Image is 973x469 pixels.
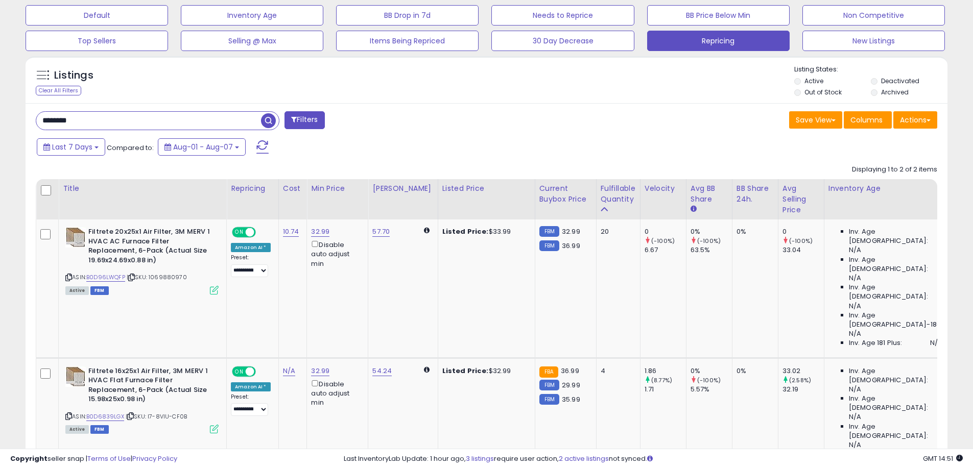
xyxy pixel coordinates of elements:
div: Repricing [231,183,274,194]
label: Deactivated [881,77,919,85]
small: FBM [539,380,559,390]
span: All listings currently available for purchase on Amazon [65,286,89,295]
label: Archived [881,88,909,96]
span: ON [233,367,246,376]
div: 63.5% [691,245,732,255]
button: Actions [893,111,937,129]
small: (-100%) [697,376,721,384]
span: FBM [90,286,109,295]
div: Clear All Filters [36,86,81,95]
div: 33.04 [782,245,824,255]
span: | SKU: I7-8VIU-CF0B [126,412,187,421]
div: Disable auto adjust min [311,378,360,408]
small: FBA [539,366,558,378]
button: Filters [284,111,324,129]
span: OFF [254,367,271,376]
img: 41oKoOyEWRL._SL40_.jpg [65,366,86,387]
div: Title [63,183,222,194]
div: Amazon AI * [231,243,271,252]
span: OFF [254,228,271,237]
small: (2.58%) [789,376,811,384]
div: BB Share 24h. [737,183,774,205]
span: N/A [849,440,861,450]
button: BB Drop in 7d [336,5,479,26]
a: 10.74 [283,227,299,237]
div: 4 [601,366,632,376]
span: Columns [850,115,883,125]
b: Filtrete 20x25x1 Air Filter, 3M MERV 1 HVAC AC Furnace Filter Replacement, 6-Pack (Actual Size 19... [88,227,212,267]
div: 0% [737,227,770,236]
span: 36.99 [561,366,579,376]
button: Last 7 Days [37,138,105,156]
span: N/A [930,338,942,348]
div: seller snap | | [10,454,177,464]
button: Needs to Reprice [491,5,634,26]
small: (-100%) [651,237,675,245]
div: [PERSON_NAME] [372,183,433,194]
span: 36.99 [562,241,580,251]
span: | SKU: 1069880970 [127,273,187,281]
h5: Listings [54,68,93,83]
button: Save View [789,111,842,129]
span: N/A [849,245,861,255]
span: Inv. Age [DEMOGRAPHIC_DATA]: [849,283,942,301]
span: N/A [849,329,861,338]
span: Inv. Age [DEMOGRAPHIC_DATA]: [849,394,942,412]
label: Active [804,77,823,85]
div: Inventory Age [828,183,946,194]
button: Top Sellers [26,31,168,51]
div: Velocity [645,183,682,194]
a: B0D6839LGX [86,412,124,421]
button: BB Price Below Min [647,5,790,26]
span: Inv. Age 181 Plus: [849,338,903,348]
button: Selling @ Max [181,31,323,51]
a: N/A [283,366,295,376]
a: Privacy Policy [132,454,177,463]
span: 32.99 [562,227,580,236]
span: 2025-08-15 14:51 GMT [923,454,963,463]
span: FBM [90,425,109,434]
a: 3 listings [466,454,494,463]
div: Min Price [311,183,364,194]
span: Inv. Age [DEMOGRAPHIC_DATA]: [849,227,942,245]
div: Avg Selling Price [782,183,820,215]
span: Inv. Age [DEMOGRAPHIC_DATA]-180: [849,311,942,329]
button: Repricing [647,31,790,51]
div: 33.02 [782,366,824,376]
small: (8.77%) [651,376,672,384]
a: 57.70 [372,227,390,237]
div: Preset: [231,254,271,277]
div: 5.57% [691,385,732,394]
span: N/A [849,412,861,422]
a: 32.99 [311,366,329,376]
div: 1.71 [645,385,686,394]
small: Avg BB Share. [691,205,697,214]
small: FBM [539,240,559,251]
div: Cost [283,183,303,194]
button: Inventory Age [181,5,323,26]
div: $33.99 [442,227,527,236]
small: FBM [539,226,559,237]
button: Items Being Repriced [336,31,479,51]
small: (-100%) [697,237,721,245]
div: Preset: [231,393,271,416]
div: Avg BB Share [691,183,728,205]
div: Current Buybox Price [539,183,592,205]
small: FBM [539,394,559,405]
span: ON [233,228,246,237]
a: 2 active listings [559,454,609,463]
div: 32.19 [782,385,824,394]
a: 32.99 [311,227,329,237]
div: 0% [691,366,732,376]
button: 30 Day Decrease [491,31,634,51]
div: Last InventoryLab Update: 1 hour ago, require user action, not synced. [344,454,963,464]
span: Inv. Age [DEMOGRAPHIC_DATA]: [849,422,942,440]
label: Out of Stock [804,88,842,96]
div: ASIN: [65,227,219,293]
div: Displaying 1 to 2 of 2 items [852,165,937,175]
div: 0 [782,227,824,236]
small: (-100%) [789,237,813,245]
div: Amazon AI * [231,382,271,391]
span: N/A [849,385,861,394]
div: 0% [691,227,732,236]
